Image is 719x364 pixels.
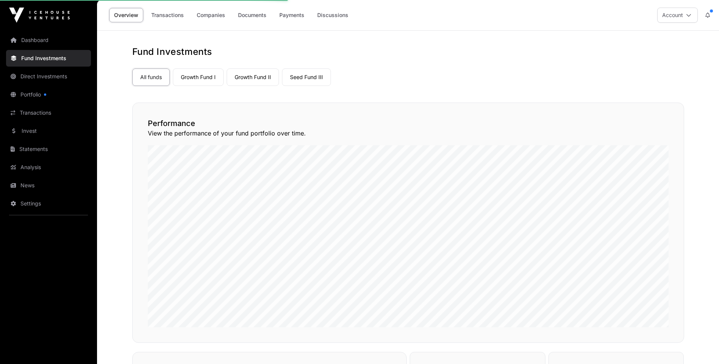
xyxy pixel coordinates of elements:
button: Account [657,8,698,23]
a: Payments [274,8,309,22]
a: Companies [192,8,230,22]
a: News [6,177,91,194]
a: All funds [132,68,170,86]
a: Statements [6,141,91,157]
a: Growth Fund II [227,68,279,86]
a: Invest [6,123,91,139]
img: Icehouse Ventures Logo [9,8,70,23]
iframe: Chat Widget [681,328,719,364]
a: Analysis [6,159,91,176]
a: Dashboard [6,32,91,48]
a: Overview [109,8,143,22]
a: Growth Fund I [173,68,224,86]
h2: Performance [148,118,669,129]
a: Settings [6,195,91,212]
a: Portfolio [6,86,91,103]
a: Seed Fund III [282,68,331,86]
a: Transactions [146,8,189,22]
a: Discussions [312,8,353,22]
p: View the performance of your fund portfolio over time. [148,129,669,138]
a: Transactions [6,104,91,121]
a: Documents [233,8,271,22]
h1: Fund Investments [132,46,684,58]
a: Direct Investments [6,68,91,85]
a: Fund Investments [6,50,91,67]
